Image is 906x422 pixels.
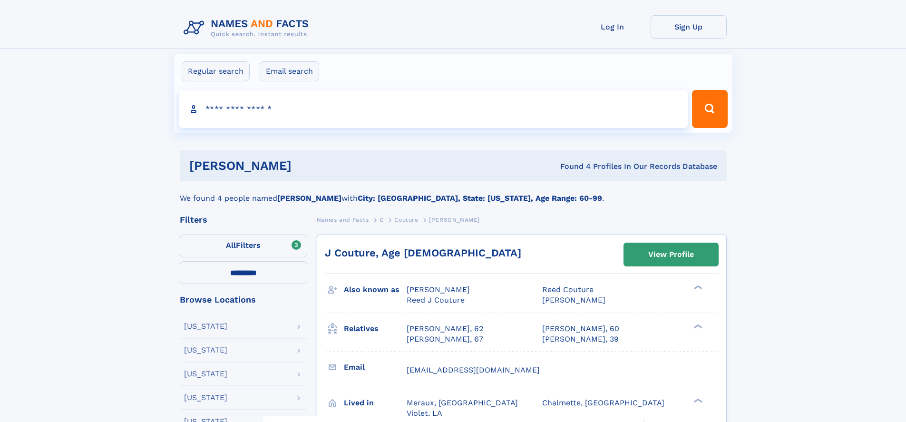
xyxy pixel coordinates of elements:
div: ❯ [692,285,703,291]
span: Chalmette, [GEOGRAPHIC_DATA] [542,398,664,407]
span: [PERSON_NAME] [542,295,605,304]
div: Filters [180,216,307,224]
span: C [380,216,384,223]
span: [EMAIL_ADDRESS][DOMAIN_NAME] [407,365,540,374]
b: [PERSON_NAME] [277,194,341,203]
div: [US_STATE] [184,394,227,402]
h1: [PERSON_NAME] [189,160,426,172]
a: Sign Up [651,15,727,39]
img: Logo Names and Facts [180,15,317,41]
a: [PERSON_NAME], 39 [542,334,619,344]
div: Browse Locations [180,295,307,304]
button: Search Button [692,90,727,128]
b: City: [GEOGRAPHIC_DATA], State: [US_STATE], Age Range: 60-99 [358,194,602,203]
span: [PERSON_NAME] [429,216,480,223]
span: Reed Couture [542,285,594,294]
div: We found 4 people named with . [180,181,727,204]
h3: Email [344,359,407,375]
label: Email search [260,61,319,81]
a: Names and Facts [317,214,369,226]
div: Found 4 Profiles In Our Records Database [426,161,717,172]
a: [PERSON_NAME], 67 [407,334,483,344]
span: Violet, LA [407,409,442,418]
div: [US_STATE] [184,323,227,330]
h3: Relatives [344,321,407,337]
div: View Profile [648,244,694,265]
span: Reed J Couture [407,295,465,304]
h3: Also known as [344,282,407,298]
span: All [226,241,236,250]
a: [PERSON_NAME], 62 [407,324,483,334]
a: Couture [394,214,418,226]
span: [PERSON_NAME] [407,285,470,294]
label: Filters [180,235,307,257]
div: ❯ [692,397,703,403]
a: [PERSON_NAME], 60 [542,324,619,334]
h3: Lived in [344,395,407,411]
div: [US_STATE] [184,346,227,354]
input: search input [179,90,688,128]
span: Meraux, [GEOGRAPHIC_DATA] [407,398,518,407]
a: View Profile [624,243,718,266]
a: J Couture, Age [DEMOGRAPHIC_DATA] [325,247,521,259]
label: Regular search [182,61,250,81]
a: Log In [575,15,651,39]
div: ❯ [692,323,703,329]
span: Couture [394,216,418,223]
a: C [380,214,384,226]
div: [US_STATE] [184,370,227,378]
